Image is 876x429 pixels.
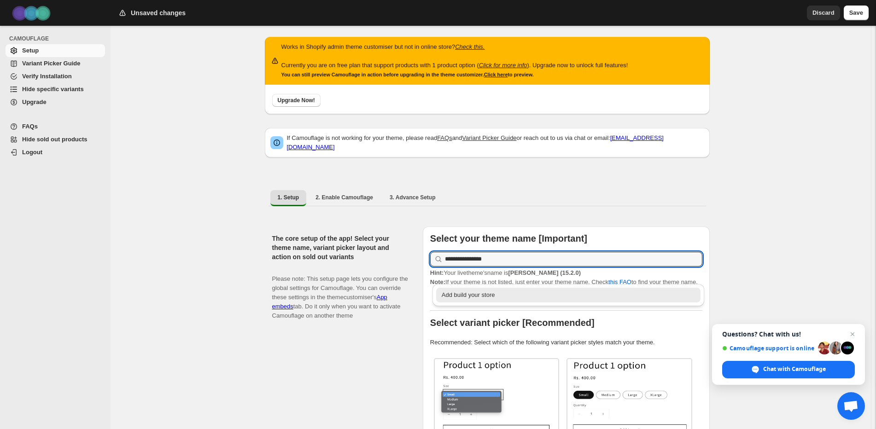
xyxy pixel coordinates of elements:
[455,43,485,50] a: Check this.
[849,8,863,17] span: Save
[390,194,436,201] span: 3. Advance Setup
[479,62,527,69] a: Click for more info
[430,269,581,276] span: Your live theme's name is
[430,278,445,285] strong: Note:
[430,338,702,347] p: Recommended: Select which of the following variant picker styles match your theme.
[430,318,595,328] b: Select variant picker [Recommended]
[9,35,106,42] span: CAMOUFLAGE
[508,269,581,276] strong: [PERSON_NAME] (15.2.0)
[6,120,105,133] a: FAQs
[22,149,42,156] span: Logout
[722,330,855,338] span: Questions? Chat with us!
[432,288,705,302] li: Add build your store
[281,61,628,70] p: Currently you are on free plan that support products with 1 product option ( ). Upgrade now to un...
[22,47,39,54] span: Setup
[6,44,105,57] a: Setup
[278,97,315,104] span: Upgrade Now!
[6,83,105,96] a: Hide specific variants
[837,392,865,420] a: Open chat
[430,268,702,287] p: If your theme is not listed, just enter your theme name. Check to find your theme name.
[272,234,408,261] h2: The core setup of the app! Select your theme name, variant picker layout and action on sold out v...
[812,8,835,17] span: Discard
[315,194,373,201] span: 2. Enable Camouflage
[22,123,38,130] span: FAQs
[22,60,80,67] span: Variant Picker Guide
[6,146,105,159] a: Logout
[272,94,321,107] button: Upgrade Now!
[430,269,444,276] strong: Hint:
[22,99,47,105] span: Upgrade
[442,290,695,300] div: Add build your store
[272,265,408,320] p: Please note: This setup page lets you configure the global settings for Camouflage. You can overr...
[462,134,516,141] a: Variant Picker Guide
[278,194,299,201] span: 1. Setup
[844,6,869,20] button: Save
[6,57,105,70] a: Variant Picker Guide
[287,133,704,152] p: If Camouflage is not working for your theme, please read and or reach out to us via chat or email:
[22,73,72,80] span: Verify Installation
[430,233,587,243] b: Select your theme name [Important]
[437,134,452,141] a: FAQs
[763,365,826,373] span: Chat with Camouflage
[131,8,186,17] h2: Unsaved changes
[6,96,105,109] a: Upgrade
[281,42,628,52] p: Works in Shopify admin theme customiser but not in online store?
[722,345,815,352] span: Camouflage support is online
[6,70,105,83] a: Verify Installation
[722,361,855,378] span: Chat with Camouflage
[22,86,84,93] span: Hide specific variants
[807,6,840,20] button: Discard
[608,278,631,285] a: this FAQ
[6,133,105,146] a: Hide sold out products
[22,136,88,143] span: Hide sold out products
[484,72,508,77] a: Click here
[281,72,534,77] small: You can still preview Camouflage in action before upgrading in the theme customizer. to preview.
